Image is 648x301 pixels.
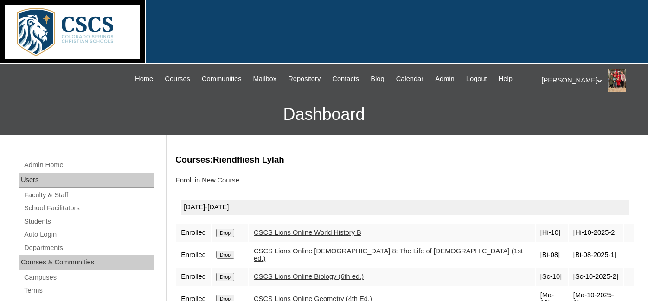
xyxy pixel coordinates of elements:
div: Courses & Communities [19,255,154,270]
td: [Bi-08] [536,243,568,267]
td: Enrolled [176,243,211,267]
span: Repository [288,74,321,84]
a: CSCS Lions Online [DEMOGRAPHIC_DATA] 8: The Life of [DEMOGRAPHIC_DATA] (1st ed.) [254,247,523,263]
a: Contacts [327,74,364,84]
a: Admin Home [23,159,154,171]
a: Blog [366,74,389,84]
span: Help [499,74,513,84]
span: Courses [165,74,190,84]
td: [Sc-10] [536,268,568,286]
td: [Hi-10] [536,224,568,242]
td: Enrolled [176,268,211,286]
a: Terms [23,285,154,296]
div: [DATE]-[DATE] [181,200,629,215]
span: Home [135,74,153,84]
a: School Facilitators [23,202,154,214]
a: Students [23,216,154,227]
a: Courses [160,74,195,84]
a: Admin [430,74,459,84]
span: Blog [371,74,384,84]
td: Enrolled [176,224,211,242]
a: Repository [283,74,325,84]
a: Enroll in New Course [175,176,239,184]
span: Mailbox [253,74,277,84]
span: Logout [466,74,487,84]
a: Calendar [391,74,428,84]
a: Help [494,74,517,84]
input: Drop [216,273,234,281]
img: logo-white.png [5,5,140,59]
td: [Bi-08-2025-1] [569,243,623,267]
span: Calendar [396,74,423,84]
input: Drop [216,251,234,259]
img: Stephanie Phillips [608,69,626,92]
input: Drop [216,229,234,237]
div: [PERSON_NAME] [542,69,639,92]
h3: Dashboard [5,94,643,135]
a: CSCS Lions Online World History B [254,229,361,236]
a: Auto Login [23,229,154,240]
h3: Courses:Riendfliesh Lylah [175,154,635,166]
a: Mailbox [249,74,282,84]
a: Departments [23,242,154,254]
a: Home [130,74,158,84]
span: Communities [202,74,242,84]
a: Faculty & Staff [23,189,154,201]
a: Communities [197,74,246,84]
td: [Sc-10-2025-2] [569,268,623,286]
span: Contacts [332,74,359,84]
div: Users [19,173,154,188]
a: Logout [462,74,492,84]
span: Admin [435,74,455,84]
td: [Hi-10-2025-2] [569,224,623,242]
a: CSCS Lions Online Biology (6th ed.) [254,273,364,280]
a: Campuses [23,272,154,283]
